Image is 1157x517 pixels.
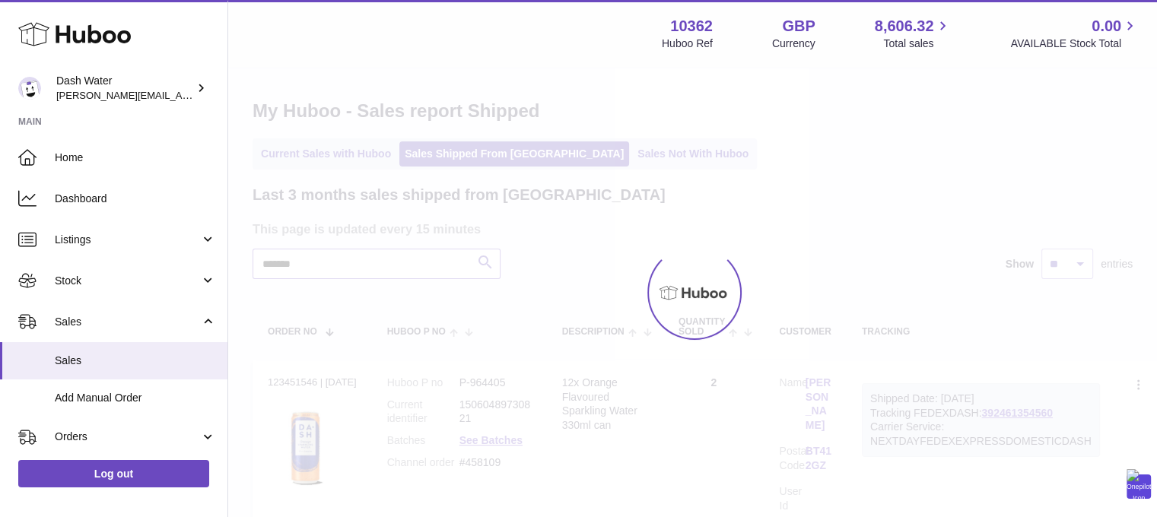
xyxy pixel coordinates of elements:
span: Sales [55,354,216,368]
span: Sales [55,315,200,329]
span: Listings [55,233,200,247]
img: james@dash-water.com [18,77,41,100]
strong: 10362 [670,16,713,36]
span: Orders [55,430,200,444]
a: Log out [18,460,209,487]
span: AVAILABLE Stock Total [1010,36,1139,51]
div: Dash Water [56,74,193,103]
span: Total sales [883,36,951,51]
a: 0.00 AVAILABLE Stock Total [1010,16,1139,51]
span: Dashboard [55,192,216,206]
span: Add Manual Order [55,391,216,405]
span: 8,606.32 [875,16,934,36]
span: [PERSON_NAME][EMAIL_ADDRESS][DOMAIN_NAME] [56,89,305,101]
span: Stock [55,274,200,288]
span: Home [55,151,216,165]
strong: GBP [782,16,815,36]
span: 0.00 [1092,16,1121,36]
div: Huboo Ref [662,36,713,51]
div: Currency [772,36,815,51]
a: 8,606.32 Total sales [875,16,952,51]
